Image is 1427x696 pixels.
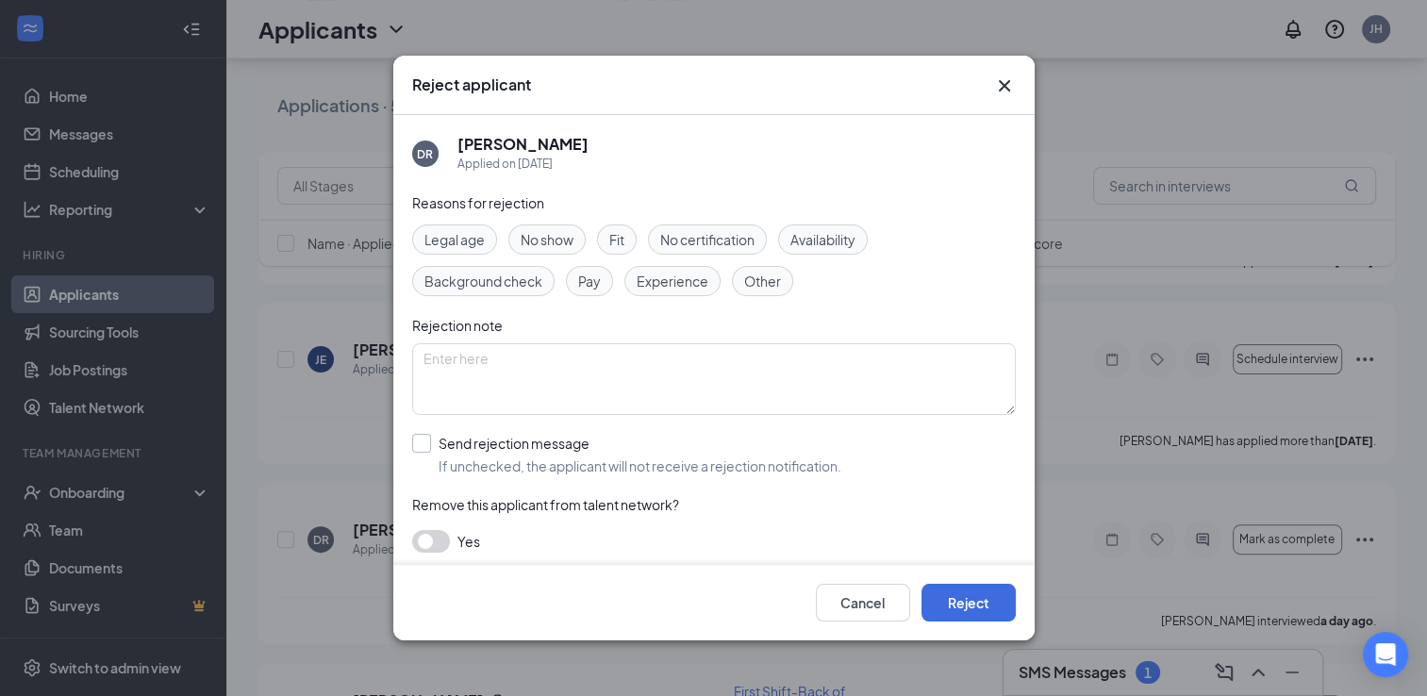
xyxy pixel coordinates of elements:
[1363,632,1408,677] div: Open Intercom Messenger
[790,229,855,250] span: Availability
[578,271,601,291] span: Pay
[921,584,1016,621] button: Reject
[660,229,755,250] span: No certification
[993,75,1016,97] button: Close
[424,229,485,250] span: Legal age
[993,75,1016,97] svg: Cross
[424,271,542,291] span: Background check
[609,229,624,250] span: Fit
[816,584,910,621] button: Cancel
[457,155,589,174] div: Applied on [DATE]
[417,146,433,162] div: DR
[457,134,589,155] h5: [PERSON_NAME]
[457,530,480,553] span: Yes
[412,317,503,334] span: Rejection note
[412,75,531,95] h3: Reject applicant
[412,496,679,513] span: Remove this applicant from talent network?
[637,271,708,291] span: Experience
[521,229,573,250] span: No show
[412,194,544,211] span: Reasons for rejection
[744,271,781,291] span: Other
